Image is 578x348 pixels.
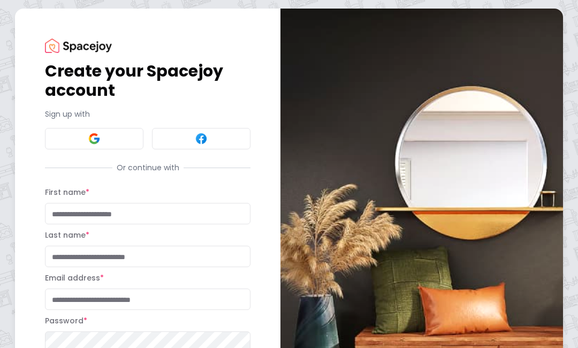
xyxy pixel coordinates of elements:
[45,62,250,100] h1: Create your Spacejoy account
[45,230,89,240] label: Last name
[45,109,250,119] p: Sign up with
[45,315,87,326] label: Password
[112,162,184,173] span: Or continue with
[45,39,112,53] img: Spacejoy Logo
[88,132,101,145] img: Google signin
[45,273,104,283] label: Email address
[195,132,208,145] img: Facebook signin
[45,187,89,198] label: First name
